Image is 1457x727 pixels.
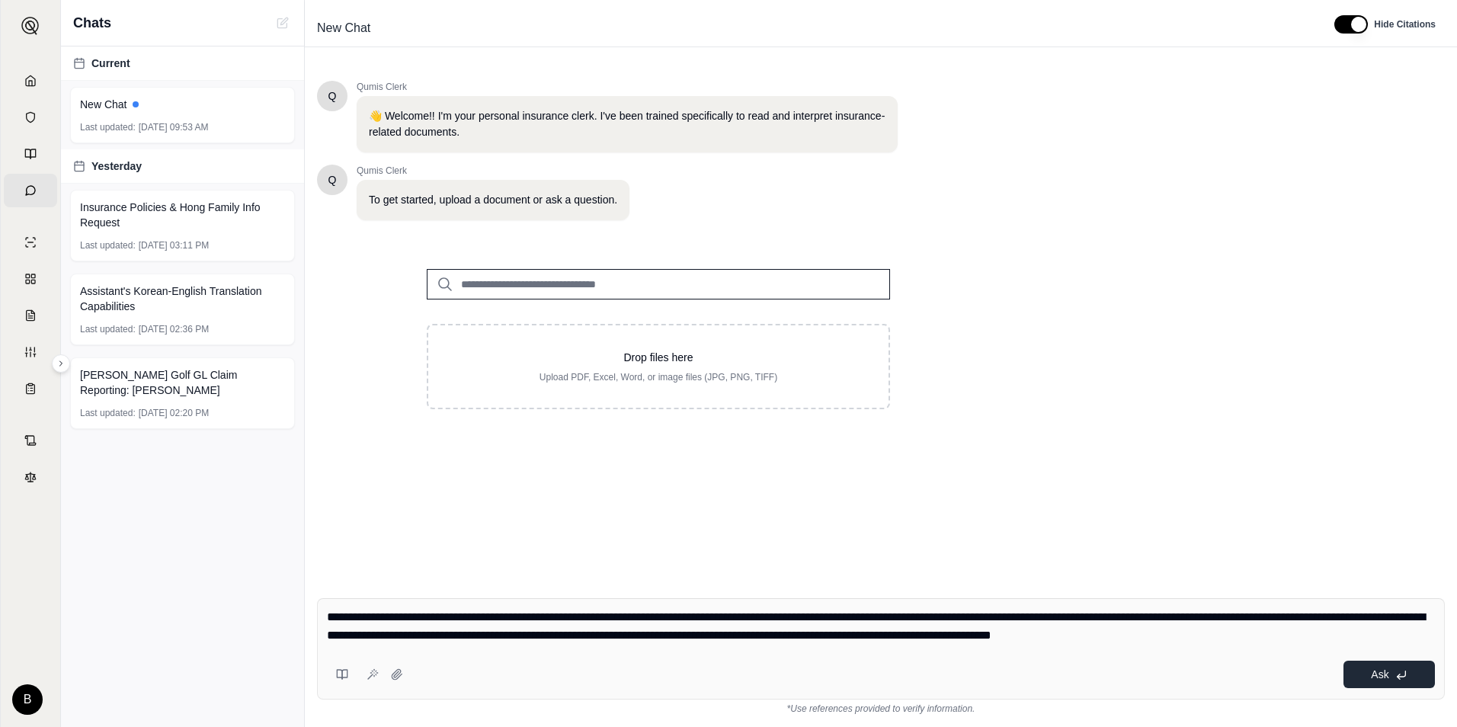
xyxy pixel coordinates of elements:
[369,192,617,208] p: To get started, upload a document or ask a question.
[12,684,43,715] div: B
[4,262,57,296] a: Policy Comparisons
[80,97,126,112] span: New Chat
[317,700,1445,715] div: *Use references provided to verify information.
[369,108,885,140] p: 👋 Welcome!! I'm your personal insurance clerk. I've been trained specifically to read and interpr...
[80,121,136,133] span: Last updated:
[4,424,57,457] a: Contract Analysis
[311,16,1316,40] div: Edit Title
[1374,18,1436,30] span: Hide Citations
[80,283,285,314] span: Assistant's Korean-English Translation Capabilities
[328,88,337,104] span: Hello
[73,12,111,34] span: Chats
[4,101,57,134] a: Documents Vault
[4,64,57,98] a: Home
[15,11,46,41] button: Expand sidebar
[311,16,376,40] span: New Chat
[1371,668,1388,681] span: Ask
[139,121,209,133] span: [DATE] 09:53 AM
[80,367,285,398] span: [PERSON_NAME] Golf GL Claim Reporting: [PERSON_NAME]
[357,165,629,177] span: Qumis Clerk
[91,56,130,71] span: Current
[80,407,136,419] span: Last updated:
[4,335,57,369] a: Custom Report
[21,17,40,35] img: Expand sidebar
[453,371,864,383] p: Upload PDF, Excel, Word, or image files (JPG, PNG, TIFF)
[4,137,57,171] a: Prompt Library
[80,323,136,335] span: Last updated:
[1343,661,1435,688] button: Ask
[453,350,864,365] p: Drop files here
[4,226,57,259] a: Single Policy
[139,239,209,251] span: [DATE] 03:11 PM
[328,172,337,187] span: Hello
[139,323,209,335] span: [DATE] 02:36 PM
[274,14,292,32] button: New Chat
[4,372,57,405] a: Coverage Table
[80,239,136,251] span: Last updated:
[91,159,142,174] span: Yesterday
[4,460,57,494] a: Legal Search Engine
[4,174,57,207] a: Chat
[52,354,70,373] button: Expand sidebar
[80,200,285,230] span: Insurance Policies & Hong Family Info Request
[357,81,898,93] span: Qumis Clerk
[139,407,209,419] span: [DATE] 02:20 PM
[4,299,57,332] a: Claim Coverage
